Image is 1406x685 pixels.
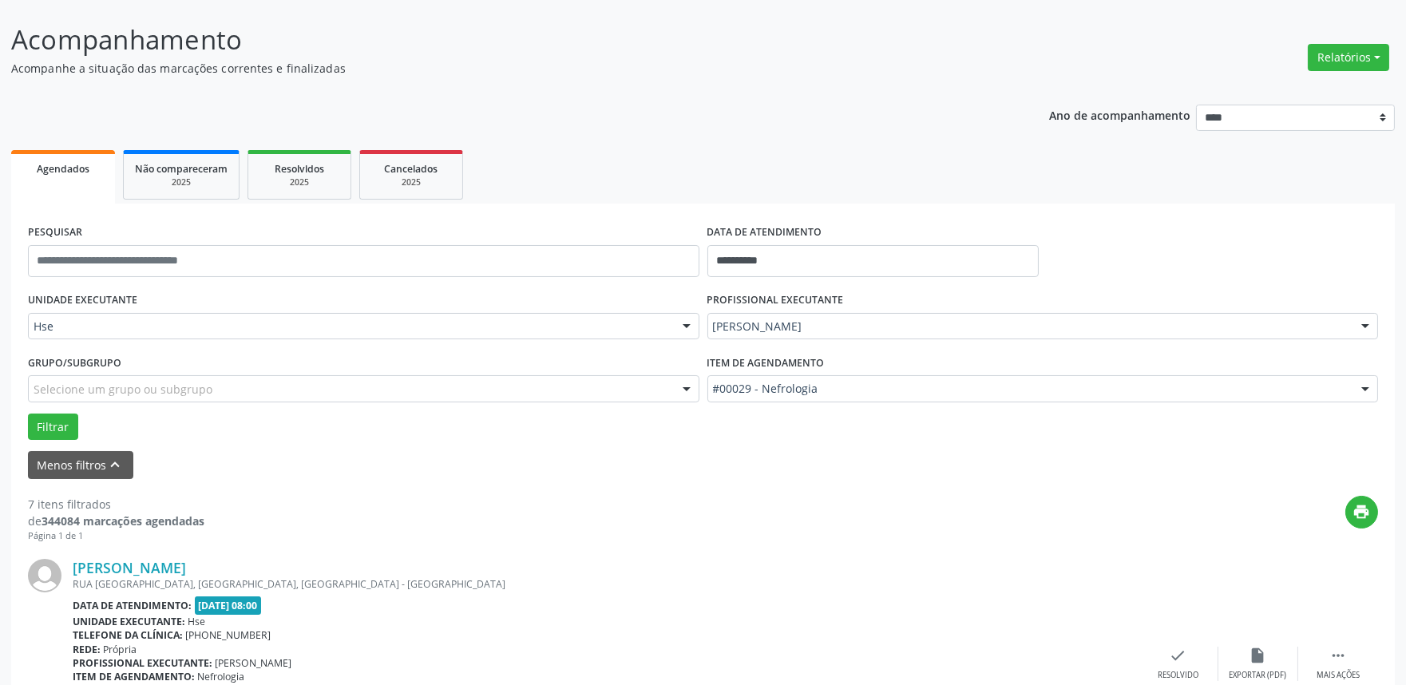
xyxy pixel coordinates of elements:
[28,350,121,375] label: Grupo/Subgrupo
[42,513,204,529] strong: 344084 marcações agendadas
[216,656,292,670] span: [PERSON_NAME]
[707,350,825,375] label: Item de agendamento
[275,162,324,176] span: Resolvidos
[1353,503,1371,521] i: print
[186,628,271,642] span: [PHONE_NUMBER]
[28,220,82,245] label: PESQUISAR
[259,176,339,188] div: 2025
[713,381,1346,397] span: #00029 - Nefrologia
[135,162,228,176] span: Não compareceram
[73,643,101,656] b: Rede:
[371,176,451,188] div: 2025
[1230,670,1287,681] div: Exportar (PDF)
[73,628,183,642] b: Telefone da clínica:
[707,288,844,313] label: PROFISSIONAL EXECUTANTE
[707,220,822,245] label: DATA DE ATENDIMENTO
[73,615,185,628] b: Unidade executante:
[1170,647,1187,664] i: check
[28,451,133,479] button: Menos filtroskeyboard_arrow_up
[28,496,204,513] div: 7 itens filtrados
[188,615,206,628] span: Hse
[1329,647,1347,664] i: 
[28,513,204,529] div: de
[28,414,78,441] button: Filtrar
[195,596,262,615] span: [DATE] 08:00
[385,162,438,176] span: Cancelados
[107,456,125,473] i: keyboard_arrow_up
[713,319,1346,335] span: [PERSON_NAME]
[73,670,195,683] b: Item de agendamento:
[1317,670,1360,681] div: Mais ações
[198,670,245,683] span: Nefrologia
[73,656,212,670] b: Profissional executante:
[28,288,137,313] label: UNIDADE EXECUTANTE
[73,599,192,612] b: Data de atendimento:
[73,577,1139,591] div: RUA [GEOGRAPHIC_DATA], [GEOGRAPHIC_DATA], [GEOGRAPHIC_DATA] - [GEOGRAPHIC_DATA]
[1308,44,1389,71] button: Relatórios
[11,20,980,60] p: Acompanhamento
[1345,496,1378,529] button: print
[135,176,228,188] div: 2025
[1250,647,1267,664] i: insert_drive_file
[73,559,186,576] a: [PERSON_NAME]
[104,643,137,656] span: Própria
[1049,105,1190,125] p: Ano de acompanhamento
[28,529,204,543] div: Página 1 de 1
[34,381,212,398] span: Selecione um grupo ou subgrupo
[28,559,61,592] img: img
[34,319,667,335] span: Hse
[11,60,980,77] p: Acompanhe a situação das marcações correntes e finalizadas
[37,162,89,176] span: Agendados
[1158,670,1198,681] div: Resolvido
